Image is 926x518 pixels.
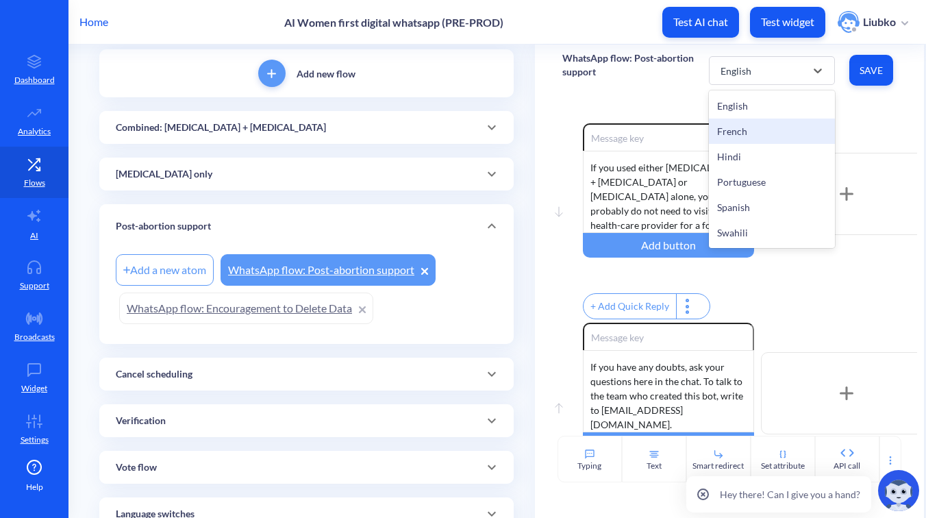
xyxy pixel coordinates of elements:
div: Portuguese [709,169,835,195]
span: Save [860,64,882,77]
span: Help [26,481,43,493]
button: Test AI chat [662,7,739,38]
p: Verification [116,414,166,428]
div: English [721,63,751,77]
div: Hindi [709,144,835,169]
p: AI [30,230,38,242]
p: Widget [21,382,47,395]
p: Flows [24,177,45,189]
a: WhatsApp flow: Encouragement to Delete Data [119,293,373,324]
button: user photoLiubko [831,10,915,34]
div: Combined: [MEDICAL_DATA] + [MEDICAL_DATA] [99,111,514,144]
button: add [258,60,286,87]
div: Smart redirect [692,460,744,472]
div: Verification [99,404,514,437]
p: [MEDICAL_DATA] only [116,167,212,182]
img: copilot-icon.svg [878,470,919,511]
div: Post-abortion support [99,204,514,248]
div: Cancel scheduling [99,358,514,391]
p: WhatsApp flow: Post-abortion support [562,51,709,79]
p: Settings [21,434,49,446]
div: Swahili [709,220,835,245]
div: + Add Quick Reply [584,294,676,319]
p: Dashboard [14,74,55,86]
div: Add a new atom [116,254,214,286]
p: Test AI chat [673,15,728,29]
div: English [709,93,835,119]
button: Test widget [750,7,825,38]
p: Hey there! Can I give you a hand? [720,487,860,502]
div: Vote flow [99,451,514,484]
p: Vote flow [116,460,157,475]
p: AI Women first digital whatsapp (PRE-PROD) [284,16,503,29]
p: Test widget [761,15,814,29]
div: French [709,119,835,144]
div: 𝗛𝗲𝗿𝗲’𝘀 𝘄𝗵𝗮𝘁 𝘆𝗼𝘂 𝗰𝗮𝗻 𝗱𝗼 𝗳𝗼𝗿 𝗽𝗼𝘀𝘁𝗮𝗯𝗼𝗿𝘁𝗶𝗼𝗻 𝗰𝗮𝗿𝗲: 🧘‍♀️ The most important thing is to listen to your ... [583,350,754,432]
div: API call [834,460,860,472]
p: Broadcasts [14,331,55,343]
p: Combined: [MEDICAL_DATA] + [MEDICAL_DATA] [116,121,326,135]
button: Save [849,55,893,86]
div: Typing [577,460,601,472]
p: Home [79,14,108,30]
p: Add new flow [297,66,355,81]
p: Support [20,280,49,292]
div: Text [647,460,662,472]
p: Cancel scheduling [116,367,192,382]
input: Message key [583,323,754,350]
p: Post-abortion support [116,219,211,234]
a: WhatsApp flow: Post-abortion support [221,254,436,286]
div: Set attribute [761,460,805,472]
input: Message key [583,123,754,151]
div: Add button [583,432,754,457]
div: [MEDICAL_DATA] only [99,158,514,190]
p: Liubko [863,14,896,29]
p: Analytics [18,125,51,138]
div: The abortion process is now coming to an end. If you’re still experiencing cramping and bleeding,... [583,151,754,233]
div: Spanish [709,195,835,220]
div: Add button [583,233,754,258]
img: user photo [838,11,860,33]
